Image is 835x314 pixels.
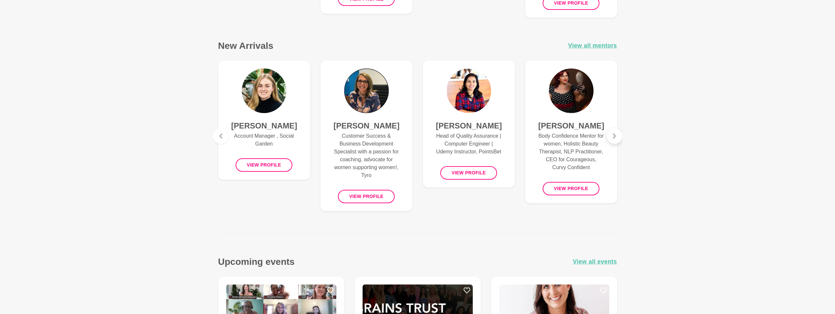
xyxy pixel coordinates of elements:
[338,190,395,203] button: View profile
[334,132,399,179] p: Customer Success & Business Development Specialist with a passion for coaching, advocate for wome...
[218,40,274,51] h3: New Arrivals
[423,61,515,187] a: Diana Philip[PERSON_NAME]Head of Quality Assurance | Computer Engineer | Udemy Instructor, Points...
[334,121,399,131] h4: [PERSON_NAME]
[436,121,502,131] h4: [PERSON_NAME]
[447,69,491,113] img: Diana Philip
[231,132,297,148] p: Account Manager , Social Garden
[321,61,412,211] a: Kate Vertsonis[PERSON_NAME]Customer Success & Business Development Specialist with a passion for ...
[231,121,297,131] h4: [PERSON_NAME]
[218,256,295,267] h3: Upcoming events
[549,69,594,113] img: Melissa Rodda
[344,69,389,113] img: Kate Vertsonis
[218,61,310,180] a: Cliodhna Reidy[PERSON_NAME]Account Manager , Social GardenView profile
[242,69,286,113] img: Cliodhna Reidy
[538,132,604,171] p: Body Confidence Mentor for women, Holistic Beauty Therapist, NLP Practitioner, CEO for Courageous...
[543,182,599,195] button: View profile
[525,61,617,203] a: Melissa Rodda[PERSON_NAME]Body Confidence Mentor for women, Holistic Beauty Therapist, NLP Practi...
[573,257,617,266] a: View all events
[568,41,617,50] a: View all mentors
[440,166,497,180] button: View profile
[538,121,604,131] h4: [PERSON_NAME]
[436,132,502,156] p: Head of Quality Assurance | Computer Engineer | Udemy Instructor, PointsBet
[236,158,292,172] button: View profile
